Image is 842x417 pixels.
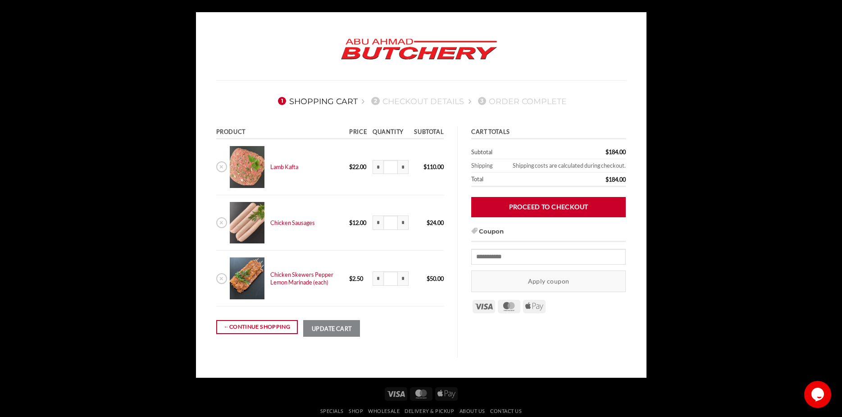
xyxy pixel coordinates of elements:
[471,197,626,217] a: Proceed to checkout
[427,275,444,282] bdi: 50.00
[349,219,366,226] bdi: 12.00
[383,386,459,401] div: Payment icons
[275,96,358,106] a: 1Shopping Cart
[270,271,333,285] a: Chicken Skewers Pepper Lemon Marinade (each)
[216,273,227,284] a: Remove Chicken Skewers Pepper Lemon Marinade (each) from cart
[471,173,550,187] th: Total
[804,381,833,408] iframe: chat widget
[369,96,464,106] a: 2Checkout details
[605,176,609,183] span: $
[270,163,298,170] a: Lamb Kafta
[216,161,227,172] a: Remove Lamb Kafta from cart
[471,227,626,242] h3: Coupon
[471,270,626,292] button: Apply coupon
[349,275,352,282] span: $
[346,126,370,139] th: Price
[471,146,550,159] th: Subtotal
[349,275,363,282] bdi: 2.50
[370,126,411,139] th: Quantity
[605,148,609,156] span: $
[230,146,264,188] img: Cart
[349,408,363,414] a: SHOP
[371,97,379,105] span: 2
[460,408,485,414] a: About Us
[427,219,444,226] bdi: 24.00
[230,202,264,244] img: Cart
[230,257,264,299] img: Cart
[349,163,366,170] bdi: 22.00
[270,219,315,226] a: Chicken Sausages
[423,163,444,170] bdi: 110.00
[471,126,626,139] th: Cart totals
[605,148,626,156] bdi: 184.00
[223,322,229,331] span: ←
[320,408,344,414] a: Specials
[368,408,400,414] a: Wholesale
[216,217,227,228] a: Remove Chicken Sausages from cart
[216,126,346,139] th: Product
[498,159,626,173] td: Shipping costs are calculated during checkout.
[471,298,547,314] div: Payment icons
[427,219,430,226] span: $
[216,320,298,334] a: Continue shopping
[349,163,352,170] span: $
[216,89,626,113] nav: Checkout steps
[471,159,498,173] th: Shipping
[405,408,454,414] a: Delivery & Pickup
[605,176,626,183] bdi: 184.00
[423,163,427,170] span: $
[333,32,505,67] img: Abu Ahmad Butchery
[303,320,360,337] button: Update cart
[411,126,444,139] th: Subtotal
[278,97,286,105] span: 1
[427,275,430,282] span: $
[490,408,522,414] a: Contact Us
[349,219,352,226] span: $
